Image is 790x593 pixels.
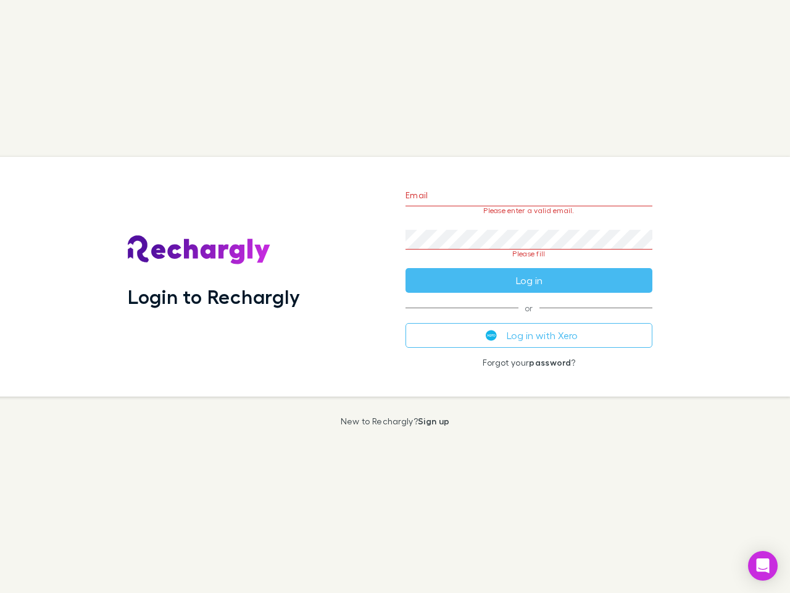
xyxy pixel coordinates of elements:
img: Xero's logo [486,330,497,341]
p: Please enter a valid email. [405,206,652,215]
a: Sign up [418,416,449,426]
p: Forgot your ? [405,358,652,368]
img: Rechargly's Logo [128,235,271,265]
div: Open Intercom Messenger [748,551,778,581]
p: Please fill [405,250,652,258]
button: Log in with Xero [405,323,652,348]
span: or [405,308,652,308]
a: password [529,357,571,368]
p: New to Rechargly? [341,416,450,426]
button: Log in [405,268,652,293]
h1: Login to Rechargly [128,285,300,308]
